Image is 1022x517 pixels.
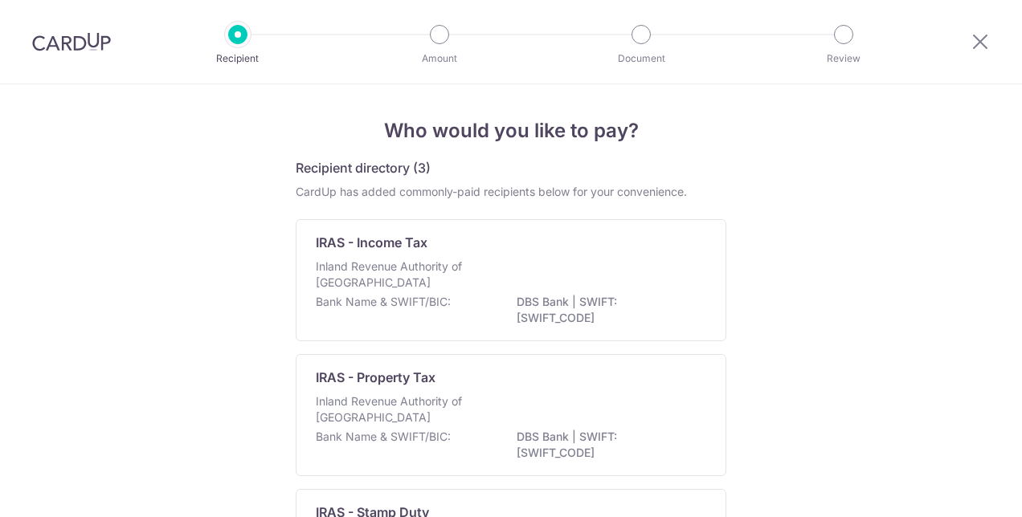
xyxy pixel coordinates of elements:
p: DBS Bank | SWIFT: [SWIFT_CODE] [517,429,697,461]
p: Inland Revenue Authority of [GEOGRAPHIC_DATA] [316,258,486,291]
p: IRAS - Income Tax [316,233,427,252]
p: Amount [380,51,499,67]
h5: Recipient directory (3) [296,158,431,177]
p: DBS Bank | SWIFT: [SWIFT_CODE] [517,294,697,326]
p: Review [784,51,903,67]
div: CardUp has added commonly-paid recipients below for your convenience. [296,184,726,200]
p: Recipient [178,51,297,67]
h4: Who would you like to pay? [296,116,726,145]
p: Bank Name & SWIFT/BIC: [316,429,451,445]
img: CardUp [32,32,111,51]
p: Inland Revenue Authority of [GEOGRAPHIC_DATA] [316,393,486,425]
p: Document [582,51,701,67]
p: IRAS - Property Tax [316,368,435,387]
p: Bank Name & SWIFT/BIC: [316,294,451,310]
